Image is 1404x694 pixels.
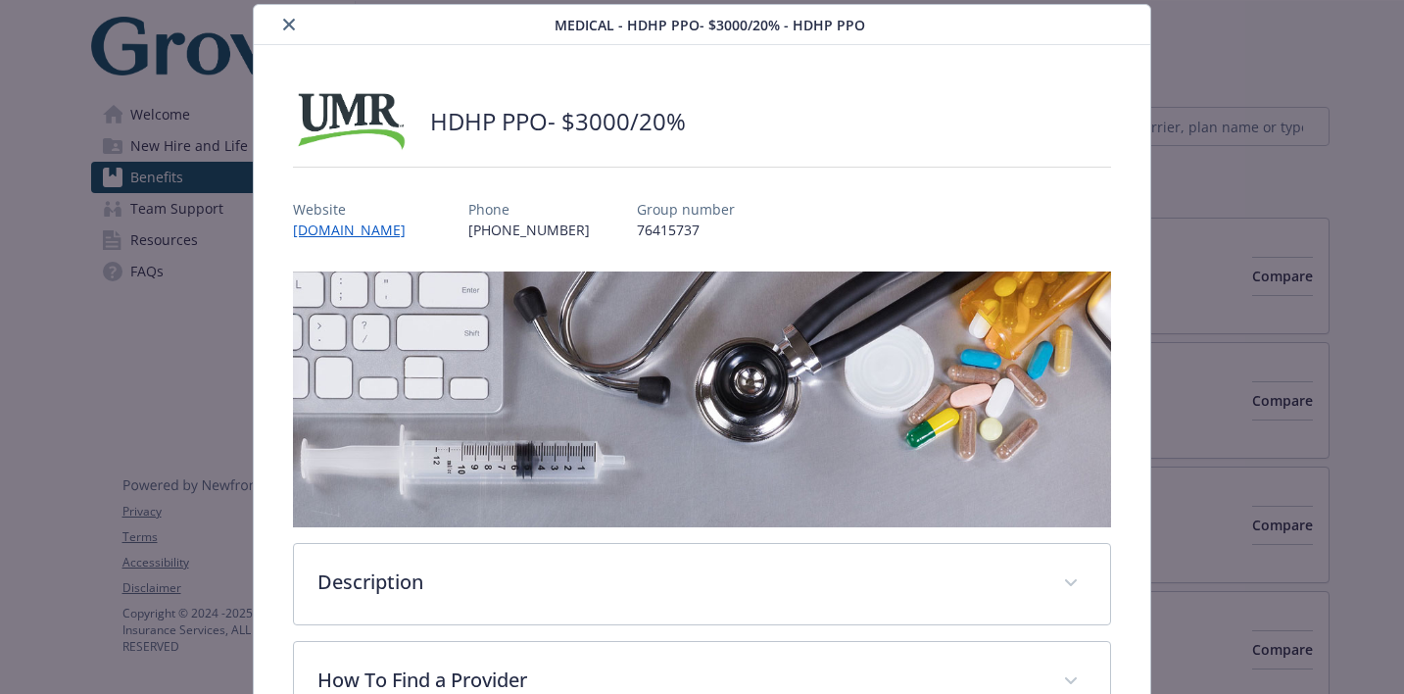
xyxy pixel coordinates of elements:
[637,220,735,240] p: 76415737
[293,92,411,151] img: UMR
[468,199,590,220] p: Phone
[293,221,421,239] a: [DOMAIN_NAME]
[277,13,301,36] button: close
[430,105,686,138] h2: HDHP PPO- $3000/20%
[468,220,590,240] p: [PHONE_NUMBER]
[637,199,735,220] p: Group number
[317,568,1040,597] p: Description
[294,544,1110,624] div: Description
[293,272,1111,527] img: banner
[555,15,865,35] span: Medical - HDHP PPO- $3000/20% - HDHP PPO
[293,199,421,220] p: Website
